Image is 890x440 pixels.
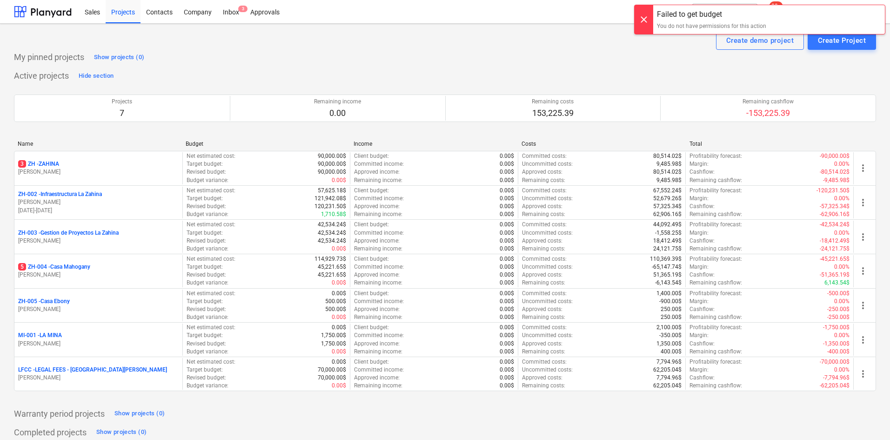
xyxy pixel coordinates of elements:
[522,141,682,147] div: Costs
[18,366,179,382] div: LFCC -LEGAL FEES - [GEOGRAPHIC_DATA][PERSON_NAME][PERSON_NAME]
[522,210,565,218] p: Remaining costs :
[187,255,235,263] p: Net estimated cost :
[94,425,149,440] button: Show projects (0)
[656,324,682,332] p: 2,100.00$
[843,395,890,440] div: Widget de chat
[500,279,514,287] p: 0.00$
[522,358,567,366] p: Committed costs :
[500,229,514,237] p: 0.00$
[500,152,514,160] p: 0.00$
[522,221,567,229] p: Committed costs :
[857,162,869,174] span: more_vert
[354,358,389,366] p: Client budget :
[187,382,228,390] p: Budget variance :
[522,245,565,253] p: Remaining costs :
[500,305,514,313] p: 0.00$
[820,203,850,210] p: -57,325.34$
[18,305,179,313] p: [PERSON_NAME]
[18,190,179,214] div: ZH-002 -Infraestructura La Zahina[PERSON_NAME][DATE]-[DATE]
[522,195,573,203] p: Uncommitted costs :
[187,168,226,176] p: Revised budget :
[522,374,562,382] p: Approved costs :
[18,168,179,176] p: [PERSON_NAME]
[820,221,850,229] p: -42,534.24$
[522,348,565,356] p: Remaining costs :
[187,203,226,210] p: Revised budget :
[18,374,179,382] p: [PERSON_NAME]
[823,374,850,382] p: -7,794.96$
[500,298,514,305] p: 0.00$
[18,332,62,339] p: MI-001 - LA MINA
[18,237,179,245] p: [PERSON_NAME]
[18,298,179,313] div: ZH-005 -Casa Ebony[PERSON_NAME]
[820,245,850,253] p: -24,121.75$
[187,340,226,348] p: Revised budget :
[18,332,179,347] div: MI-001 -LA MINA[PERSON_NAME]
[315,203,346,210] p: 120,231.50$
[522,332,573,339] p: Uncommitted costs :
[332,382,346,390] p: 0.00$
[656,374,682,382] p: 7,794.96$
[187,237,226,245] p: Revised budget :
[689,168,715,176] p: Cashflow :
[318,366,346,374] p: 70,000.00$
[500,382,514,390] p: 0.00$
[689,152,742,160] p: Profitability forecast :
[834,229,850,237] p: 0.00%
[14,70,69,81] p: Active projects
[332,245,346,253] p: 0.00$
[354,255,389,263] p: Client budget :
[354,324,389,332] p: Client budget :
[522,187,567,195] p: Committed costs :
[655,229,682,237] p: -1,558.25$
[315,255,346,263] p: 114,929.73$
[716,31,804,50] button: Create demo project
[689,313,742,321] p: Remaining cashflow :
[650,255,682,263] p: 110,369.39$
[500,366,514,374] p: 0.00$
[500,271,514,279] p: 0.00$
[823,176,850,184] p: -9,485.98$
[187,305,226,313] p: Revised budget :
[318,160,346,168] p: 90,000.00$
[500,187,514,195] p: 0.00$
[689,340,715,348] p: Cashflow :
[187,245,228,253] p: Budget variance :
[689,290,742,298] p: Profitability forecast :
[743,108,794,119] p: -153,225.39
[500,168,514,176] p: 0.00$
[18,263,26,271] span: 5
[18,160,179,176] div: 3ZH -ZAHINA[PERSON_NAME]
[187,332,223,339] p: Target budget :
[187,210,228,218] p: Budget variance :
[354,366,404,374] p: Committed income :
[187,290,235,298] p: Net estimated cost :
[354,210,402,218] p: Remaining income :
[314,108,361,119] p: 0.00
[354,141,514,147] div: Income
[18,366,167,374] p: LFCC - LEGAL FEES - [GEOGRAPHIC_DATA][PERSON_NAME]
[659,298,682,305] p: -900.00$
[689,195,709,203] p: Margin :
[500,255,514,263] p: 0.00$
[834,366,850,374] p: 0.00%
[321,210,346,218] p: 1,710.58$
[354,298,404,305] p: Committed income :
[689,324,742,332] p: Profitability forecast :
[818,34,866,47] div: Create Project
[689,160,709,168] p: Margin :
[354,245,402,253] p: Remaining income :
[238,6,248,12] span: 3
[522,255,567,263] p: Committed costs :
[689,210,742,218] p: Remaining cashflow :
[96,427,147,438] div: Show projects (0)
[354,382,402,390] p: Remaining income :
[857,265,869,277] span: more_vert
[318,221,346,229] p: 42,534.24$
[522,229,573,237] p: Uncommitted costs :
[500,203,514,210] p: 0.00$
[743,98,794,106] p: Remaining cashflow
[500,237,514,245] p: 0.00$
[94,52,144,63] div: Show projects (0)
[318,263,346,271] p: 45,221.65$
